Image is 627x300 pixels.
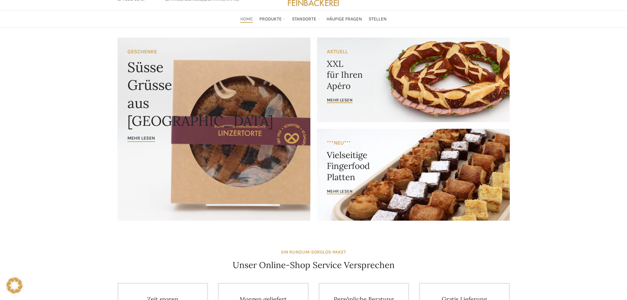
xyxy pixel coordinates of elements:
a: Banner link [317,129,510,221]
a: Häufige Fragen [327,13,362,26]
strong: EIN RUNDUM-SORGLOS-PAKET [281,249,346,255]
span: Produkte [259,16,282,22]
a: Standorte [292,13,320,26]
a: Home [240,13,253,26]
a: Produkte [259,13,285,26]
span: Home [240,16,253,22]
span: Häufige Fragen [327,16,362,22]
div: Main navigation [114,13,513,26]
h4: Unser Online-Shop Service Versprechen [233,259,395,271]
span: Standorte [292,16,316,22]
a: Stellen [369,13,387,26]
a: Banner link [317,38,510,122]
a: Banner link [118,38,310,221]
span: Stellen [369,16,387,22]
